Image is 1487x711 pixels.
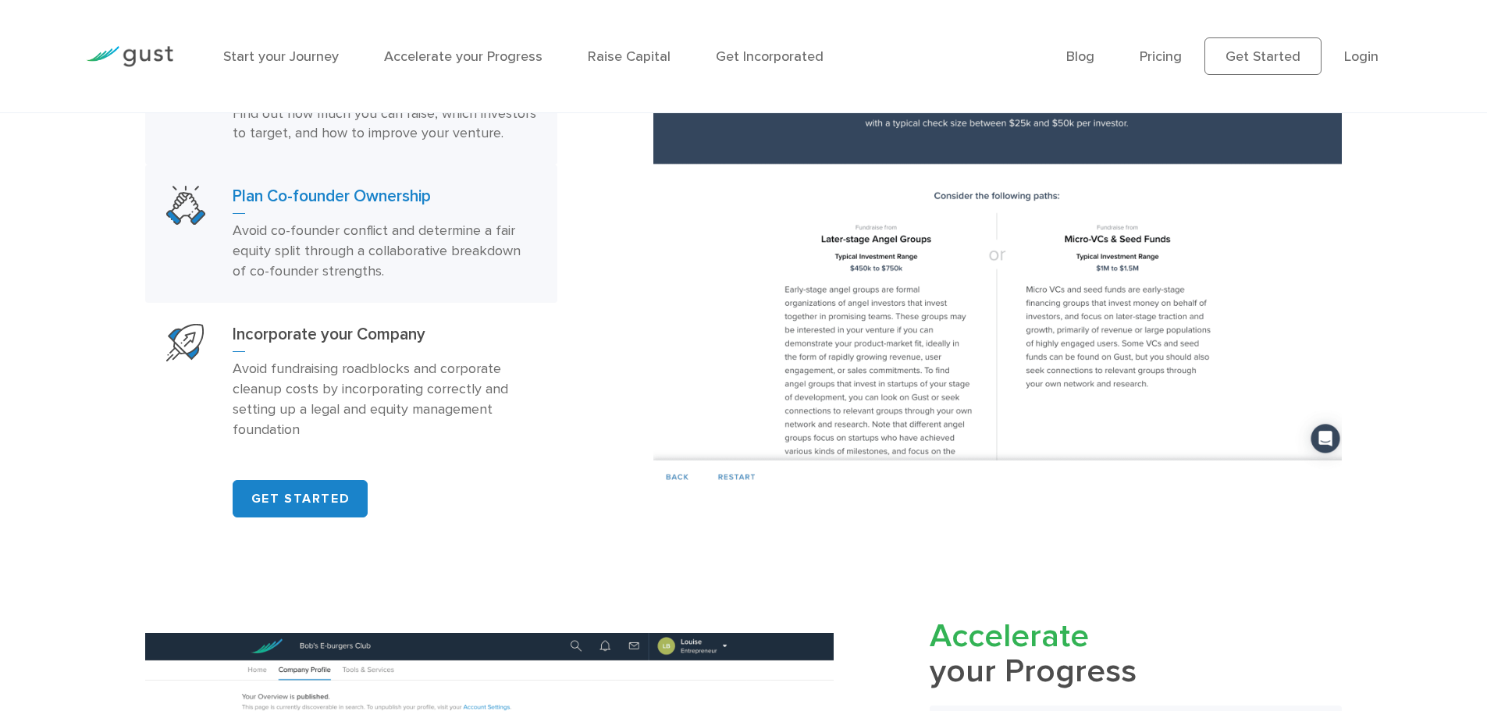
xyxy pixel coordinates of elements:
[1140,48,1182,65] a: Pricing
[384,48,543,65] a: Accelerate your Progress
[1344,48,1378,65] a: Login
[716,48,824,65] a: Get Incorporated
[1204,37,1322,75] a: Get Started
[223,48,339,65] a: Start your Journey
[930,619,1342,691] h2: your Progress
[145,303,557,461] a: Start Your CompanyIncorporate your CompanyAvoid fundraising roadblocks and corporate cleanup cost...
[166,186,205,225] img: Plan Co Founder Ownership
[145,165,557,303] a: Plan Co Founder OwnershipPlan Co-founder OwnershipAvoid co-founder conflict and determine a fair ...
[233,324,536,352] h3: Incorporate your Company
[588,48,671,65] a: Raise Capital
[86,46,173,67] img: Gust Logo
[233,221,536,282] p: Avoid co-founder conflict and determine a fair equity split through a collaborative breakdown of ...
[1066,48,1094,65] a: Blog
[930,617,1089,656] span: Accelerate
[233,480,368,517] a: GET STARTED
[233,359,536,440] p: Avoid fundraising roadblocks and corporate cleanup costs by incorporating correctly and setting u...
[233,186,536,214] h3: Plan Co-founder Ownership
[166,324,204,361] img: Start Your Company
